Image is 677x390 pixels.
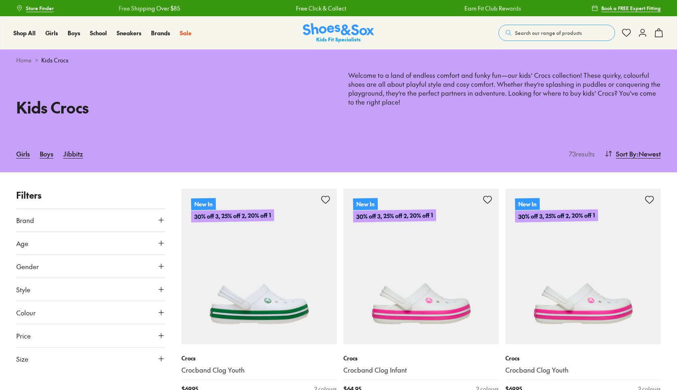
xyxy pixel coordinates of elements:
[16,255,165,278] button: Gender
[566,149,595,159] p: 73 results
[601,4,661,12] span: Book a FREE Expert Fitting
[515,198,540,210] p: New In
[515,209,598,223] p: 30% off 3, 25% off 2, 20% off 1
[63,145,83,163] a: Jibbitz
[26,4,54,12] span: Store Finder
[16,209,165,231] button: Brand
[90,29,107,37] a: School
[343,189,499,344] a: New In30% off 3, 25% off 2, 20% off 1
[464,4,521,13] a: Earn Fit Club Rewards
[13,29,36,37] a: Shop All
[41,56,68,64] span: Kids Crocs
[16,145,30,163] a: Girls
[181,366,337,375] a: Crocband Clog Youth
[505,189,661,344] a: New In30% off 3, 25% off 2, 20% off 1
[16,354,28,364] span: Size
[191,198,216,210] p: New In
[16,278,165,301] button: Style
[296,4,346,13] a: Free Click & Collect
[16,261,39,271] span: Gender
[151,29,170,37] a: Brands
[16,56,661,64] div: >
[191,209,274,223] p: 30% off 3, 25% off 2, 20% off 1
[16,238,28,248] span: Age
[16,1,54,15] a: Store Finder
[303,23,374,43] a: Shoes & Sox
[616,149,637,159] span: Sort By
[118,4,180,13] a: Free Shipping Over $85
[498,25,615,41] button: Search our range of products
[181,189,337,344] a: New In30% off 3, 25% off 2, 20% off 1
[16,96,329,119] h1: Kids Crocs
[16,301,165,324] button: Colour
[16,308,36,317] span: Colour
[505,354,661,362] p: Crocs
[303,23,374,43] img: SNS_Logo_Responsive.svg
[16,232,165,255] button: Age
[16,347,165,370] button: Size
[353,198,378,210] p: New In
[515,29,582,36] span: Search our range of products
[16,189,165,202] p: Filters
[592,1,661,15] a: Book a FREE Expert Fitting
[16,324,165,347] button: Price
[68,29,80,37] a: Boys
[505,366,661,375] a: Crocband Clog Youth
[343,354,499,362] p: Crocs
[353,209,436,223] p: 30% off 3, 25% off 2, 20% off 1
[605,145,661,163] button: Sort By:Newest
[637,149,661,159] span: : Newest
[348,71,661,116] p: Welcome to a land of endless comfort and funky fun—our kids’ Crocs collection! These quirky, colo...
[181,354,337,362] p: Crocs
[16,285,30,294] span: Style
[117,29,141,37] a: Sneakers
[16,331,31,341] span: Price
[40,145,53,163] a: Boys
[343,366,499,375] a: Crocband Clog Infant
[180,29,192,37] a: Sale
[16,56,32,64] a: Home
[16,215,34,225] span: Brand
[45,29,58,37] a: Girls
